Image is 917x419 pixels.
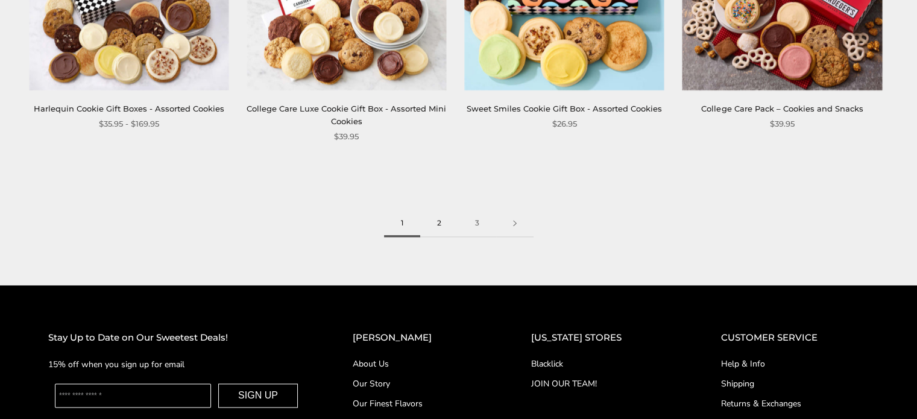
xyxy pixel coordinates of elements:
h2: [US_STATE] STORES [531,330,673,345]
a: Our Finest Flavors [353,397,483,410]
a: Harlequin Cookie Gift Boxes - Assorted Cookies [34,104,224,113]
a: College Care Pack – Cookies and Snacks [701,104,863,113]
a: Our Story [353,377,483,390]
a: College Care Luxe Cookie Gift Box - Assorted Mini Cookies [247,104,446,126]
span: $26.95 [552,118,577,130]
span: $39.95 [770,118,795,130]
a: 2 [420,210,458,237]
span: 1 [384,210,420,237]
p: 15% off when you sign up for email [48,358,304,371]
input: Enter your email [55,383,211,408]
a: Returns & Exchanges [721,397,869,410]
a: Sweet Smiles Cookie Gift Box - Assorted Cookies [467,104,662,113]
a: Help & Info [721,358,869,370]
a: Next page [496,210,534,237]
a: About Us [353,358,483,370]
span: $35.95 - $169.95 [99,118,159,130]
h2: [PERSON_NAME] [353,330,483,345]
a: Shipping [721,377,869,390]
button: SIGN UP [218,383,298,408]
a: Blacklick [531,358,673,370]
h2: CUSTOMER SERVICE [721,330,869,345]
h2: Stay Up to Date on Our Sweetest Deals! [48,330,304,345]
a: 3 [458,210,496,237]
a: JOIN OUR TEAM! [531,377,673,390]
span: $39.95 [334,130,359,143]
